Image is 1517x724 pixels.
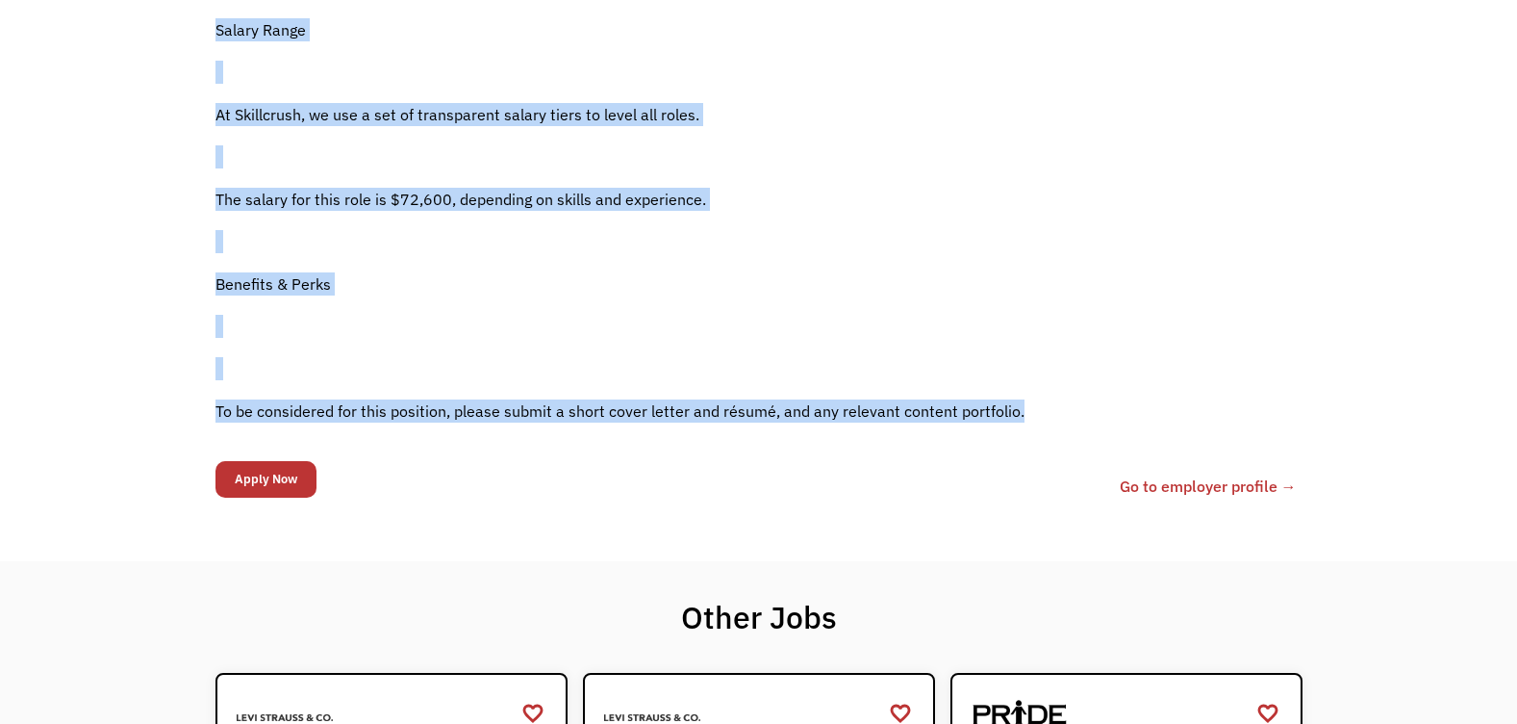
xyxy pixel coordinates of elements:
span: Benefits & Perks [215,274,331,294]
input: Apply Now [215,461,316,498]
span: At Skillcrush, we use a set of transparent salary tiers to level all roles. [215,105,699,124]
span: To be considered for this position, please submit a short cover letter and résumé, and any releva... [215,401,1024,421]
span: The salary for this role is $72,600, depending on skills and experience. [215,190,706,209]
span: Salary Range [215,20,306,39]
form: Email Form [215,456,316,503]
a: Go to employer profile → [1120,475,1297,498]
